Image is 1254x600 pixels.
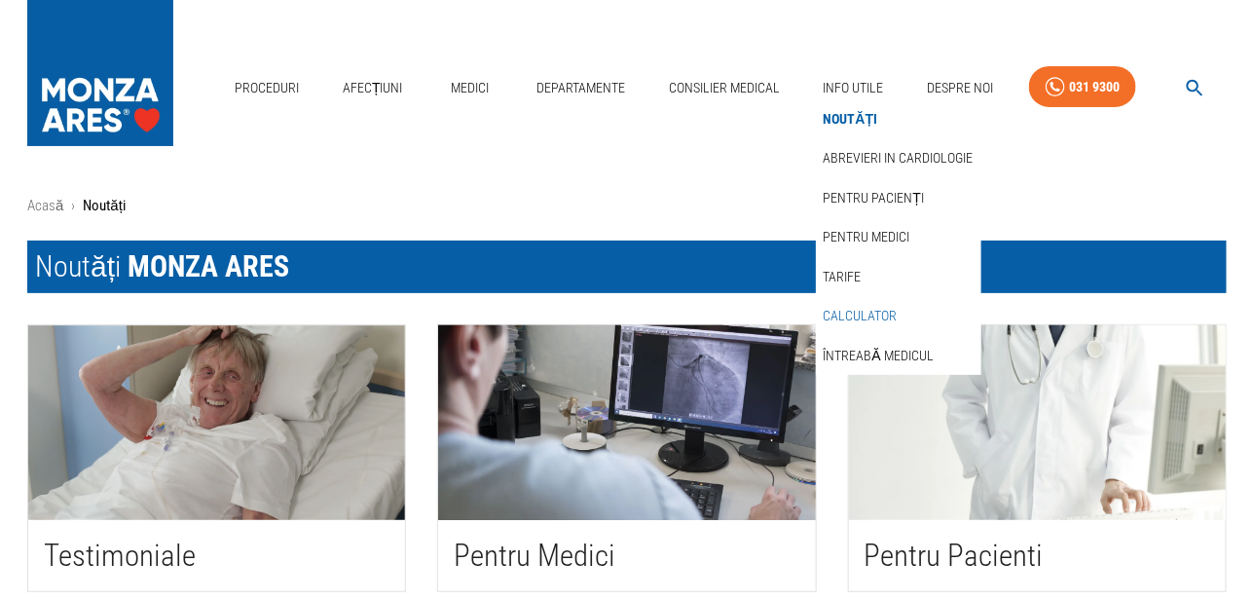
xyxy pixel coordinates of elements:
[820,261,866,293] a: Tarife
[28,325,405,520] img: Testimoniale
[335,68,411,108] a: Afecțiuni
[816,99,981,139] div: Noutăți
[919,68,1001,108] a: Despre Noi
[820,300,902,332] a: Calculator
[28,325,405,591] button: Testimoniale
[529,68,633,108] a: Departamente
[71,195,75,217] li: ›
[816,99,981,376] nav: secondary mailbox folders
[44,536,389,576] h2: Testimoniale
[816,296,981,336] div: Calculator
[128,249,289,283] span: MONZA ARES
[438,325,815,520] img: Pentru Medici
[849,325,1226,591] button: Pentru Pacienti
[816,257,981,297] div: Tarife
[816,336,981,376] div: Întreabă medicul
[27,195,1227,217] nav: breadcrumb
[849,325,1226,520] img: Pentru Pacienti
[820,182,929,214] a: Pentru pacienți
[227,68,307,108] a: Proceduri
[820,142,977,174] a: Abrevieri in cardiologie
[816,68,892,108] a: Info Utile
[454,536,799,576] h2: Pentru Medici
[1069,75,1120,99] div: 031 9300
[1029,66,1136,108] a: 031 9300
[816,178,981,218] div: Pentru pacienți
[661,68,788,108] a: Consilier Medical
[820,103,882,135] a: Noutăți
[816,217,981,257] div: Pentru medici
[27,197,63,214] a: Acasă
[820,221,914,253] a: Pentru medici
[816,138,981,178] div: Abrevieri in cardiologie
[83,195,126,217] p: Noutăți
[865,536,1210,576] h2: Pentru Pacienti
[438,325,815,591] button: Pentru Medici
[438,68,500,108] a: Medici
[27,241,1227,293] h1: Noutăți
[820,340,938,372] a: Întreabă medicul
